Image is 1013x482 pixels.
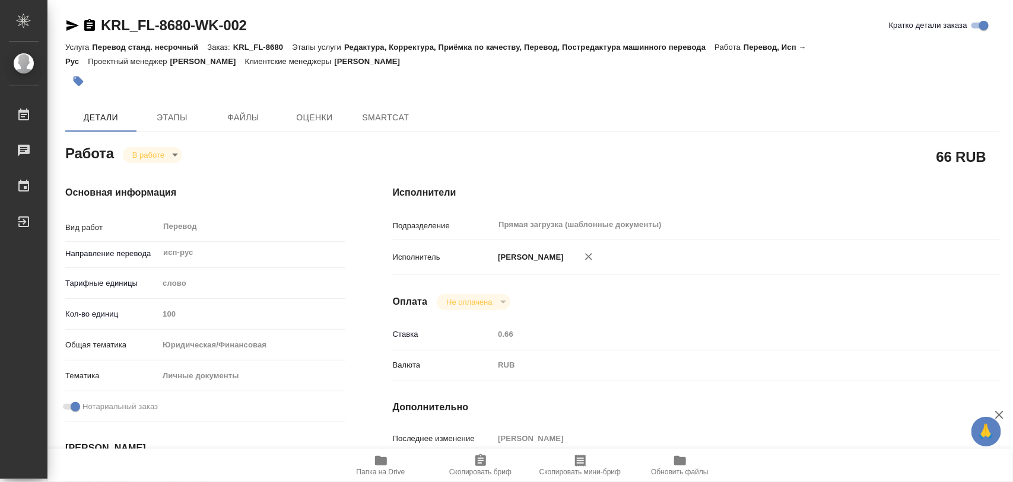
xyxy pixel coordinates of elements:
span: Скопировать бриф [449,468,512,476]
div: В работе [437,294,510,310]
input: Пустое поле [494,430,949,447]
p: Подразделение [393,220,494,232]
p: Вид работ [65,222,158,234]
span: Детали [72,110,129,125]
div: Личные документы [158,366,345,386]
span: Оценки [286,110,343,125]
h4: Дополнительно [393,400,1000,414]
button: Скопировать мини-бриф [531,449,630,482]
p: Тематика [65,370,158,382]
p: Редактура, Корректура, Приёмка по качеству, Перевод, Постредактура машинного перевода [344,43,715,52]
span: Этапы [144,110,201,125]
button: В работе [129,150,168,160]
span: Скопировать мини-бриф [539,468,621,476]
button: Не оплачена [443,297,496,307]
p: Клиентские менеджеры [245,57,335,66]
button: Папка на Drive [331,449,431,482]
p: KRL_FL-8680 [233,43,293,52]
h2: Работа [65,142,114,163]
button: Удалить исполнителя [576,244,602,270]
span: Обновить файлы [651,468,709,476]
button: Добавить тэг [65,68,91,94]
span: 🙏 [976,419,996,444]
div: слово [158,273,345,293]
p: [PERSON_NAME] [170,57,245,66]
p: Перевод станд. несрочный [92,43,207,52]
button: Скопировать ссылку для ЯМессенджера [65,18,80,33]
h4: Основная информация [65,186,345,200]
p: Кол-во единиц [65,308,158,320]
p: Валюта [393,359,494,371]
button: Скопировать ссылку [82,18,97,33]
div: RUB [494,355,949,375]
span: Файлы [215,110,272,125]
p: Общая тематика [65,339,158,351]
p: Работа [715,43,744,52]
p: [PERSON_NAME] [494,251,564,263]
input: Пустое поле [494,325,949,343]
button: Обновить файлы [630,449,730,482]
input: Пустое поле [158,305,345,323]
span: SmartCat [357,110,414,125]
p: Исполнитель [393,251,494,263]
span: Нотариальный заказ [82,401,158,413]
p: Тарифные единицы [65,277,158,289]
p: Ставка [393,328,494,340]
p: Последнее изменение [393,433,494,445]
p: Проектный менеджер [88,57,170,66]
p: Услуга [65,43,92,52]
h4: [PERSON_NAME] [65,441,345,455]
p: [PERSON_NAME] [334,57,409,66]
p: Этапы услуги [292,43,344,52]
h4: Исполнители [393,186,1000,200]
div: Юридическая/Финансовая [158,335,345,355]
h4: Оплата [393,295,428,309]
div: В работе [123,147,182,163]
p: Направление перевода [65,248,158,260]
a: KRL_FL-8680-WK-002 [101,17,247,33]
button: Скопировать бриф [431,449,531,482]
h2: 66 RUB [936,146,986,167]
p: Заказ: [207,43,233,52]
button: 🙏 [971,417,1001,446]
span: Кратко детали заказа [889,20,967,31]
span: Папка на Drive [357,468,405,476]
